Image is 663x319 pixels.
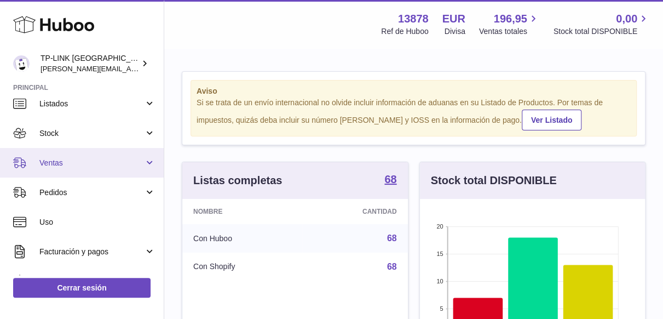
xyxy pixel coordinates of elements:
[522,110,581,130] a: Ver Listado
[197,86,631,96] strong: Aviso
[387,262,397,271] a: 68
[13,278,151,298] a: Cerrar sesión
[616,12,637,26] span: 0,00
[302,199,408,224] th: Cantidad
[182,224,302,253] td: Con Huboo
[182,253,302,281] td: Con Shopify
[41,64,220,73] span: [PERSON_NAME][EMAIL_ADDRESS][DOMAIN_NAME]
[554,12,650,37] a: 0,00 Stock total DISPONIBLE
[479,12,540,37] a: 196,95 Ventas totales
[494,12,527,26] span: 196,95
[39,128,144,139] span: Stock
[193,173,282,188] h3: Listas completas
[442,12,465,26] strong: EUR
[39,158,144,168] span: Ventas
[398,12,429,26] strong: 13878
[387,233,397,243] a: 68
[41,53,139,74] div: TP-LINK [GEOGRAPHIC_DATA], SOCIEDAD LIMITADA
[39,217,155,227] span: Uso
[381,26,428,37] div: Ref de Huboo
[384,174,396,187] a: 68
[39,247,144,257] span: Facturación y pagos
[39,187,144,198] span: Pedidos
[384,174,396,185] strong: 68
[431,173,557,188] h3: Stock total DISPONIBLE
[436,278,443,284] text: 10
[554,26,650,37] span: Stock total DISPONIBLE
[479,26,540,37] span: Ventas totales
[445,26,465,37] div: Divisa
[197,98,631,130] div: Si se trata de un envío internacional no olvide incluir información de aduanas en su Listado de P...
[436,250,443,257] text: 15
[182,199,302,224] th: Nombre
[440,305,443,312] text: 5
[436,223,443,230] text: 20
[13,55,30,72] img: celia.yan@tp-link.com
[39,99,144,109] span: Listados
